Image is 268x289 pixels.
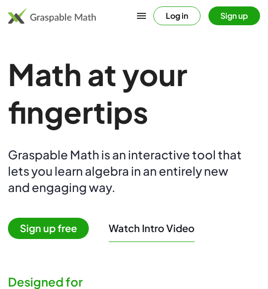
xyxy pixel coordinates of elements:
[208,6,260,25] button: Sign up
[109,222,195,235] button: Watch Intro Video
[8,218,89,239] span: Sign up free
[8,146,246,195] div: Graspable Math is an interactive tool that lets you learn algebra in an entirely new and engaging...
[153,6,201,25] button: Log in
[8,55,260,131] h1: Math at your fingertips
